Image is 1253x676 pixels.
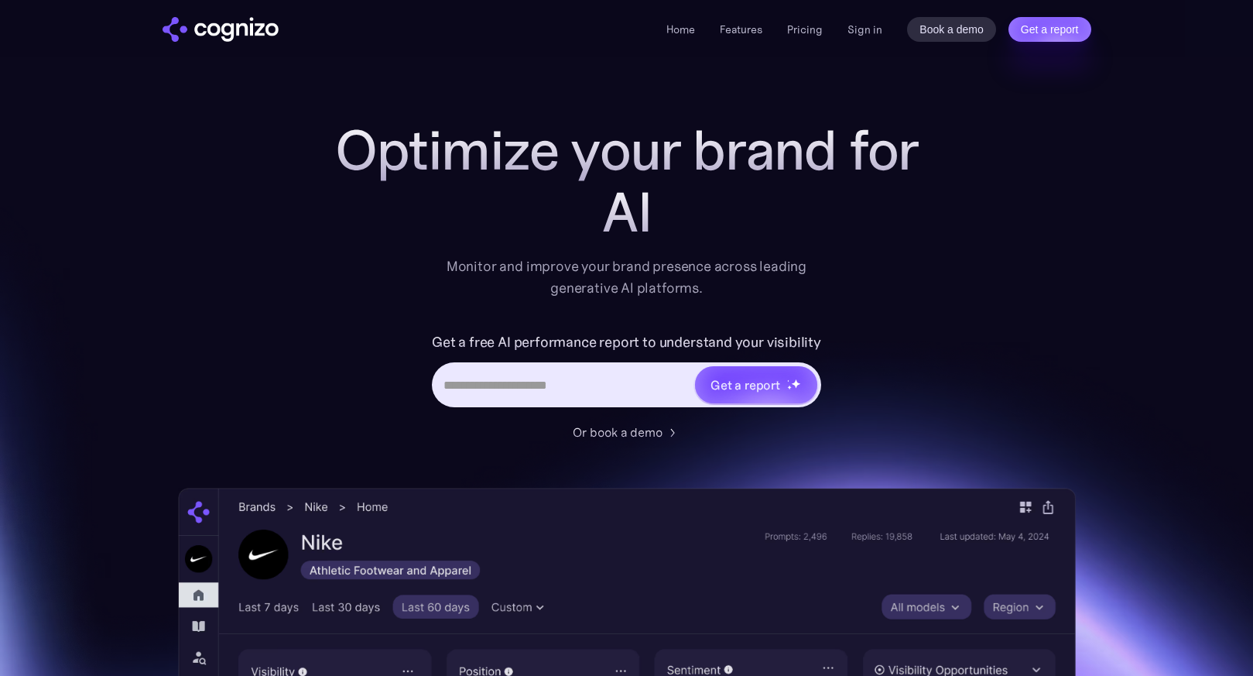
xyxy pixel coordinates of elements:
[693,365,819,405] a: Get a reportstarstarstar
[710,376,780,394] div: Get a report
[666,22,695,36] a: Home
[720,22,762,36] a: Features
[163,17,279,42] img: cognizo logo
[787,379,789,382] img: star
[573,423,681,441] a: Or book a demo
[432,330,821,415] form: Hero URL Input Form
[907,17,996,42] a: Book a demo
[791,379,801,389] img: star
[787,22,823,36] a: Pricing
[787,385,793,390] img: star
[436,256,817,299] div: Monitor and improve your brand presence across leading generative AI platforms.
[432,330,821,355] label: Get a free AI performance report to understand your visibility
[1008,17,1091,42] a: Get a report
[847,20,882,39] a: Sign in
[573,423,662,441] div: Or book a demo
[317,181,936,243] div: AI
[163,17,279,42] a: home
[317,119,936,181] h1: Optimize your brand for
